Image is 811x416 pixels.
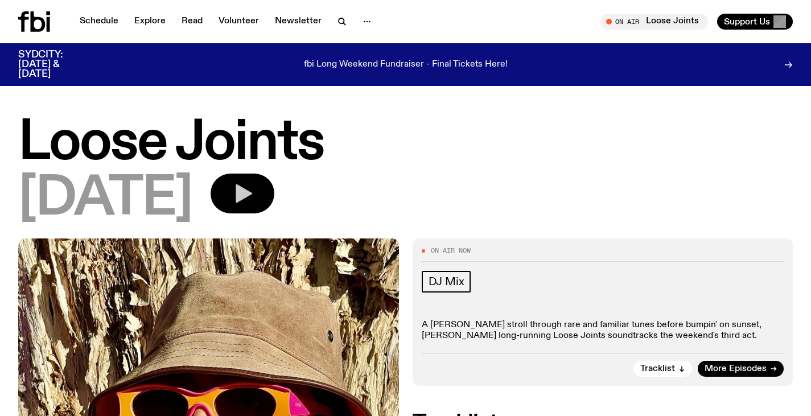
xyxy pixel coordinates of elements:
h1: Loose Joints [18,118,793,169]
span: Support Us [724,17,770,27]
a: Schedule [73,14,125,30]
p: A [PERSON_NAME] stroll through rare and familiar tunes before bumpin' on sunset, [PERSON_NAME] lo... [422,320,784,341]
button: Tracklist [633,361,692,377]
a: Explore [127,14,172,30]
a: More Episodes [698,361,784,377]
span: More Episodes [705,365,767,373]
span: Tracklist [640,365,675,373]
p: fbi Long Weekend Fundraiser - Final Tickets Here! [304,60,508,70]
a: Newsletter [268,14,328,30]
h3: SYDCITY: [DATE] & [DATE] [18,50,91,79]
a: DJ Mix [422,271,471,293]
a: Volunteer [212,14,266,30]
button: On AirLoose Joints [600,14,708,30]
button: Support Us [717,14,793,30]
a: Read [175,14,209,30]
span: On Air Now [431,248,471,254]
span: DJ Mix [429,275,464,288]
span: [DATE] [18,174,192,225]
